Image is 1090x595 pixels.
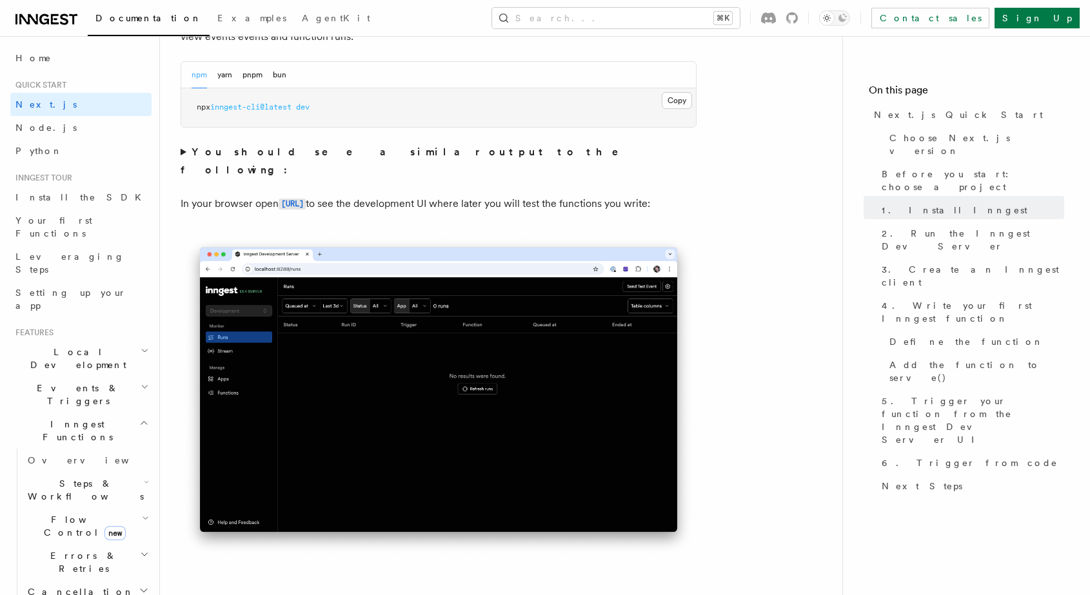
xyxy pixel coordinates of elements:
[10,418,139,444] span: Inngest Functions
[10,340,152,376] button: Local Development
[95,13,202,23] span: Documentation
[882,456,1058,469] span: 6. Trigger from code
[884,126,1064,162] a: Choose Next.js version
[15,288,126,311] span: Setting up your app
[104,526,126,540] span: new
[23,513,142,539] span: Flow Control
[874,108,1043,121] span: Next.js Quick Start
[181,234,697,558] img: Inngest Dev Server's 'Runs' tab with no data
[869,103,1064,126] a: Next.js Quick Start
[10,186,152,209] a: Install the SDK
[877,222,1064,258] a: 2. Run the Inngest Dev Server
[714,12,732,24] kbd: ⌘K
[10,46,152,70] a: Home
[15,122,77,133] span: Node.js
[23,508,152,544] button: Flow Controlnew
[662,92,692,109] button: Copy
[889,132,1064,157] span: Choose Next.js version
[877,389,1064,451] a: 5. Trigger your function from the Inngest Dev Server UI
[882,395,1064,446] span: 5. Trigger your function from the Inngest Dev Server UI
[877,294,1064,330] a: 4. Write your first Inngest function
[23,449,152,472] a: Overview
[10,139,152,162] a: Python
[877,258,1064,294] a: 3. Create an Inngest client
[10,382,141,407] span: Events & Triggers
[302,13,370,23] span: AgentKit
[882,263,1064,289] span: 3. Create an Inngest client
[15,99,77,110] span: Next.js
[884,353,1064,389] a: Add the function to serve()
[10,173,72,183] span: Inngest tour
[279,199,306,210] code: [URL]
[10,327,54,338] span: Features
[882,299,1064,325] span: 4. Write your first Inngest function
[28,455,161,465] span: Overview
[217,62,232,88] button: yarn
[889,335,1044,348] span: Define the function
[882,168,1064,193] span: Before you start: choose a project
[192,62,207,88] button: npm
[877,199,1064,222] a: 1. Install Inngest
[10,116,152,139] a: Node.js
[181,146,637,176] strong: You should see a similar output to the following:
[819,10,850,26] button: Toggle dark mode
[882,227,1064,253] span: 2. Run the Inngest Dev Server
[10,376,152,413] button: Events & Triggers
[296,102,310,112] span: dev
[23,472,152,508] button: Steps & Workflows
[889,358,1064,384] span: Add the function to serve()
[877,474,1064,498] a: Next Steps
[210,4,294,35] a: Examples
[877,162,1064,199] a: Before you start: choose a project
[10,413,152,449] button: Inngest Functions
[181,143,697,179] summary: You should see a similar output to the following:
[23,477,144,503] span: Steps & Workflows
[884,330,1064,353] a: Define the function
[10,80,66,90] span: Quick start
[88,4,210,36] a: Documentation
[15,215,92,239] span: Your first Functions
[871,8,989,28] a: Contact sales
[10,209,152,245] a: Your first Functions
[197,102,210,112] span: npx
[10,93,152,116] a: Next.js
[877,451,1064,474] a: 6. Trigger from code
[15,251,124,275] span: Leveraging Steps
[273,62,286,88] button: bun
[995,8,1080,28] a: Sign Up
[23,544,152,580] button: Errors & Retries
[10,346,141,371] span: Local Development
[882,204,1027,217] span: 1. Install Inngest
[869,83,1064,103] h4: On this page
[181,195,697,213] p: In your browser open to see the development UI where later you will test the functions you write:
[10,245,152,281] a: Leveraging Steps
[279,197,306,210] a: [URL]
[15,52,52,64] span: Home
[10,281,152,317] a: Setting up your app
[15,192,149,202] span: Install the SDK
[23,549,140,575] span: Errors & Retries
[243,62,263,88] button: pnpm
[210,102,292,112] span: inngest-cli@latest
[492,8,740,28] button: Search...⌘K
[217,13,286,23] span: Examples
[15,146,63,156] span: Python
[882,480,962,493] span: Next Steps
[294,4,378,35] a: AgentKit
